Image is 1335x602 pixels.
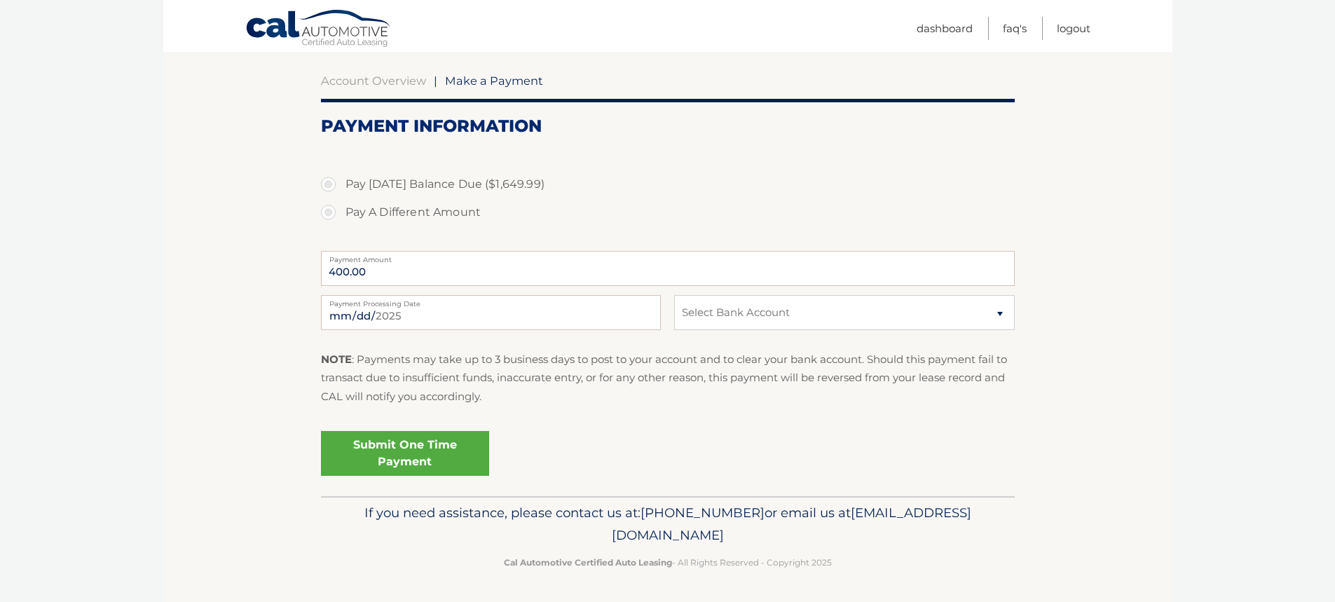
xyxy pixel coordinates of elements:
p: If you need assistance, please contact us at: or email us at [330,502,1006,547]
p: - All Rights Reserved - Copyright 2025 [330,555,1006,570]
a: Submit One Time Payment [321,431,489,476]
a: FAQ's [1003,17,1027,40]
span: | [434,74,437,88]
label: Pay A Different Amount [321,198,1015,226]
label: Payment Processing Date [321,295,661,306]
label: Payment Amount [321,251,1015,262]
strong: NOTE [321,353,352,366]
strong: Cal Automotive Certified Auto Leasing [504,557,672,568]
span: Make a Payment [445,74,543,88]
label: Pay [DATE] Balance Due ($1,649.99) [321,170,1015,198]
p: : Payments may take up to 3 business days to post to your account and to clear your bank account.... [321,350,1015,406]
input: Payment Amount [321,251,1015,286]
h2: Payment Information [321,116,1015,137]
input: Payment Date [321,295,661,330]
a: Dashboard [917,17,973,40]
a: Cal Automotive [245,9,392,50]
a: Account Overview [321,74,426,88]
span: [EMAIL_ADDRESS][DOMAIN_NAME] [612,505,971,543]
a: Logout [1057,17,1090,40]
span: [PHONE_NUMBER] [641,505,765,521]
